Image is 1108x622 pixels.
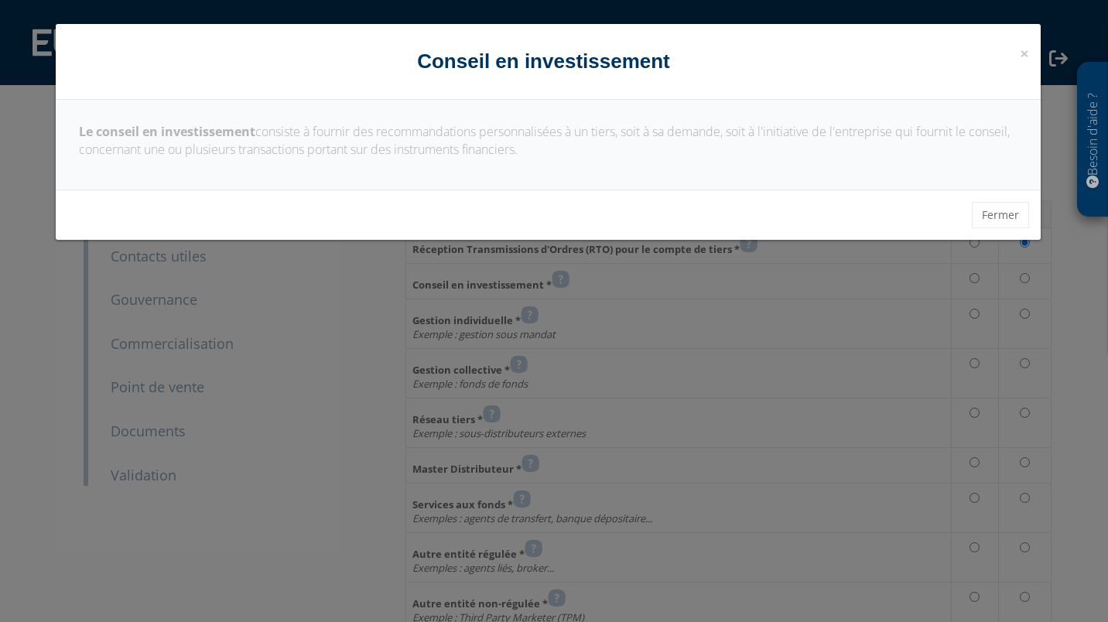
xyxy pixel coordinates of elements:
[1020,43,1029,64] span: ×
[1084,70,1102,210] p: Besoin d'aide ?
[67,47,1029,76] h4: Conseil en investissement
[79,123,1010,158] span: consiste à fournir des recommandations personnalisées à un tiers, soit à sa demande, soit à l'ini...
[79,123,255,140] strong: Le conseil en investissement
[972,202,1029,228] button: Fermer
